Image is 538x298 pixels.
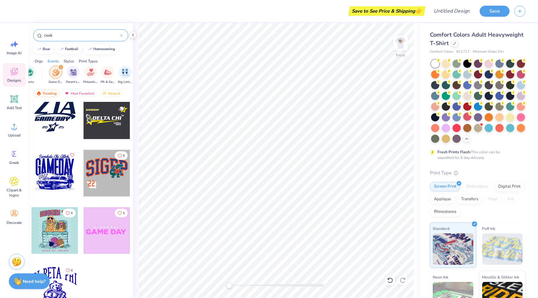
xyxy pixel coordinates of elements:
[437,149,471,155] strong: Fresh Prints Flash:
[102,91,107,96] img: newest.gif
[8,133,20,138] span: Upload
[63,209,76,217] button: Like
[64,58,74,64] div: Styles
[7,220,22,225] span: Decorate
[23,278,46,284] strong: Need help?
[101,80,115,85] span: PR & General
[437,149,515,161] div: This color can be expedited for 5 day delivery.
[473,49,504,55] span: Minimum Order: 24 +
[396,52,405,58] div: Front
[70,69,77,76] img: Parent's Weekend Image
[115,151,128,160] button: Like
[33,90,60,97] div: Trending
[49,66,63,85] button: filter button
[118,80,132,85] span: Big Little Reveal
[84,44,118,54] button: homecoming
[66,80,80,85] span: Parent's Weekend
[26,69,33,76] img: Sports Image
[71,269,73,272] span: 6
[33,44,53,54] button: bear
[48,58,59,64] div: Events
[482,225,495,232] span: Puff Ink
[430,195,455,204] div: Applique
[61,90,97,97] div: Most Favorited
[430,169,525,177] div: Print Type
[122,69,129,76] img: Big Little Reveal Image
[350,6,424,16] div: Save to See Price & Shipping
[49,66,63,85] div: filter for Game Day
[482,274,519,280] span: Metallic & Glitter Ink
[87,47,92,51] img: trend_line.gif
[99,90,123,97] div: Newest
[101,66,115,85] div: filter for PR & General
[83,66,98,85] div: filter for Philanthropy
[118,66,132,85] div: filter for Big Little Reveal
[79,58,98,64] div: Print Types
[43,32,120,38] input: Try "Alpha"
[35,58,43,64] div: Orgs
[55,44,82,54] button: football
[68,151,76,159] button: Like
[64,91,69,96] img: most_fav.gif
[118,66,132,85] button: filter button
[23,66,36,85] button: filter button
[65,47,79,51] div: football
[482,233,523,265] img: Puff Ink
[433,233,473,265] img: Standard
[49,80,63,85] span: Game Day
[7,78,21,83] span: Designs
[430,31,524,47] span: Comfort Colors Adult Heavyweight T-Shirt
[480,6,510,17] button: Save
[433,225,449,232] span: Standard
[101,66,115,85] button: filter button
[123,154,125,157] span: 6
[66,66,80,85] button: filter button
[433,274,448,280] span: Neon Ink
[494,182,525,191] div: Digital Print
[115,209,128,217] button: Like
[123,212,125,215] span: 5
[71,212,73,215] span: 6
[59,47,64,51] img: trend_line.gif
[94,47,115,51] div: homecoming
[52,69,60,76] img: Game Day Image
[430,49,453,55] span: Comfort Colors
[484,195,502,204] div: Vinyl
[7,50,22,56] span: Image AI
[36,91,41,96] img: trending.gif
[226,282,232,289] div: Accessibility label
[456,49,470,55] span: # C1717
[25,80,34,85] span: Sports
[429,5,475,17] input: Untitled Design
[415,7,422,15] span: 👉
[457,195,482,204] div: Transfers
[87,69,94,76] img: Philanthropy Image
[9,160,19,165] span: Greek
[430,207,460,217] div: Rhinestones
[104,69,112,76] img: PR & General Image
[394,37,407,49] img: Front
[83,80,98,85] span: Philanthropy
[504,195,518,204] div: Foil
[37,47,42,51] img: trend_line.gif
[7,105,22,110] span: Add Text
[4,188,25,198] span: Clipart & logos
[430,182,460,191] div: Screen Print
[43,47,50,51] div: bear
[23,66,36,85] div: filter for Sports
[66,66,80,85] div: filter for Parent's Weekend
[83,66,98,85] button: filter button
[462,182,492,191] div: Embroidery
[63,266,76,275] button: Like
